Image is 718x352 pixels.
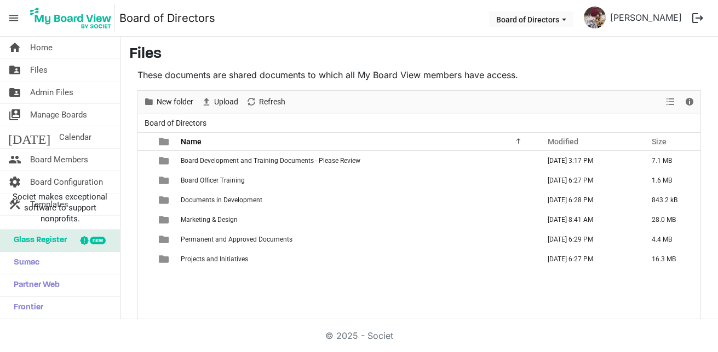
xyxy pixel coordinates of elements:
div: New folder [140,91,197,114]
td: 1.6 MB is template cell column header Size [640,171,700,190]
span: Files [30,59,48,81]
span: settings [8,171,21,193]
span: Frontier [8,297,43,319]
p: These documents are shared documents to which all My Board View members have access. [137,68,701,81]
button: Refresh [244,95,288,109]
td: September 09, 2025 8:41 AM column header Modified [536,210,640,230]
td: 4.4 MB is template cell column header Size [640,230,700,249]
h3: Files [129,45,709,64]
span: Modified [548,137,578,146]
span: Calendar [59,126,91,148]
td: checkbox [138,249,152,269]
span: folder_shared [8,81,21,103]
span: Marketing & Design [181,216,238,224]
span: menu [3,8,24,28]
div: View [662,91,680,114]
span: Board Officer Training [181,177,245,184]
span: Home [30,37,53,58]
span: home [8,37,21,58]
td: Board Development and Training Documents - Please Review is template cell column header Name [177,151,536,171]
td: 16.3 MB is template cell column header Size [640,249,700,269]
span: Manage Boards [30,104,87,126]
td: September 15, 2025 6:29 PM column header Modified [536,230,640,249]
td: 28.0 MB is template cell column header Size [640,210,700,230]
a: My Board View Logo [27,4,119,32]
span: Societ makes exceptional software to support nonprofits. [5,191,115,224]
td: checkbox [138,230,152,249]
button: View dropdownbutton [664,95,677,109]
span: Glass Register [8,230,67,251]
span: Size [652,137,667,146]
span: people [8,149,21,171]
button: Details [682,95,697,109]
td: September 15, 2025 6:27 PM column header Modified [536,249,640,269]
span: Board of Directors [142,116,209,130]
td: checkbox [138,151,152,171]
a: © 2025 - Societ [325,330,393,341]
span: Board Development and Training Documents - Please Review [181,157,360,165]
span: New folder [156,95,194,109]
span: Permanent and Approved Documents [181,236,292,243]
span: Refresh [258,95,286,109]
td: checkbox [138,171,152,190]
span: folder_shared [8,59,21,81]
img: My Board View Logo [27,4,115,32]
td: Board Officer Training is template cell column header Name [177,171,536,190]
td: is template cell column header type [152,210,177,230]
td: checkbox [138,190,152,210]
button: New folder [142,95,196,109]
td: is template cell column header type [152,190,177,210]
td: is template cell column header type [152,249,177,269]
td: 843.2 kB is template cell column header Size [640,190,700,210]
button: Upload [199,95,240,109]
td: September 15, 2025 6:27 PM column header Modified [536,171,640,190]
td: September 15, 2025 3:17 PM column header Modified [536,151,640,171]
button: logout [686,7,709,30]
img: a6ah0srXjuZ-12Q8q2R8a_YFlpLfa_R6DrblpP7LWhseZaehaIZtCsKbqyqjCVmcIyzz-CnSwFS6VEpFR7BkWg_thumb.png [584,7,606,28]
span: Board Members [30,149,88,171]
div: new [90,237,106,244]
span: Documents in Development [181,196,262,204]
span: Board Configuration [30,171,103,193]
div: Refresh [242,91,289,114]
span: switch_account [8,104,21,126]
span: Name [181,137,202,146]
span: Sumac [8,252,39,274]
td: September 15, 2025 6:28 PM column header Modified [536,190,640,210]
td: is template cell column header type [152,171,177,190]
td: Projects and Initiatives is template cell column header Name [177,249,536,269]
span: Admin Files [30,81,73,103]
button: Board of Directors dropdownbutton [489,11,573,27]
div: Details [680,91,699,114]
td: Permanent and Approved Documents is template cell column header Name [177,230,536,249]
span: Projects and Initiatives [181,255,248,263]
td: is template cell column header type [152,230,177,249]
span: [DATE] [8,126,50,148]
td: 7.1 MB is template cell column header Size [640,151,700,171]
a: [PERSON_NAME] [606,7,686,28]
td: is template cell column header type [152,151,177,171]
a: Board of Directors [119,7,215,29]
div: Upload [197,91,242,114]
td: checkbox [138,210,152,230]
span: Upload [213,95,239,109]
td: Documents in Development is template cell column header Name [177,190,536,210]
span: Partner Web [8,274,60,296]
td: Marketing & Design is template cell column header Name [177,210,536,230]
